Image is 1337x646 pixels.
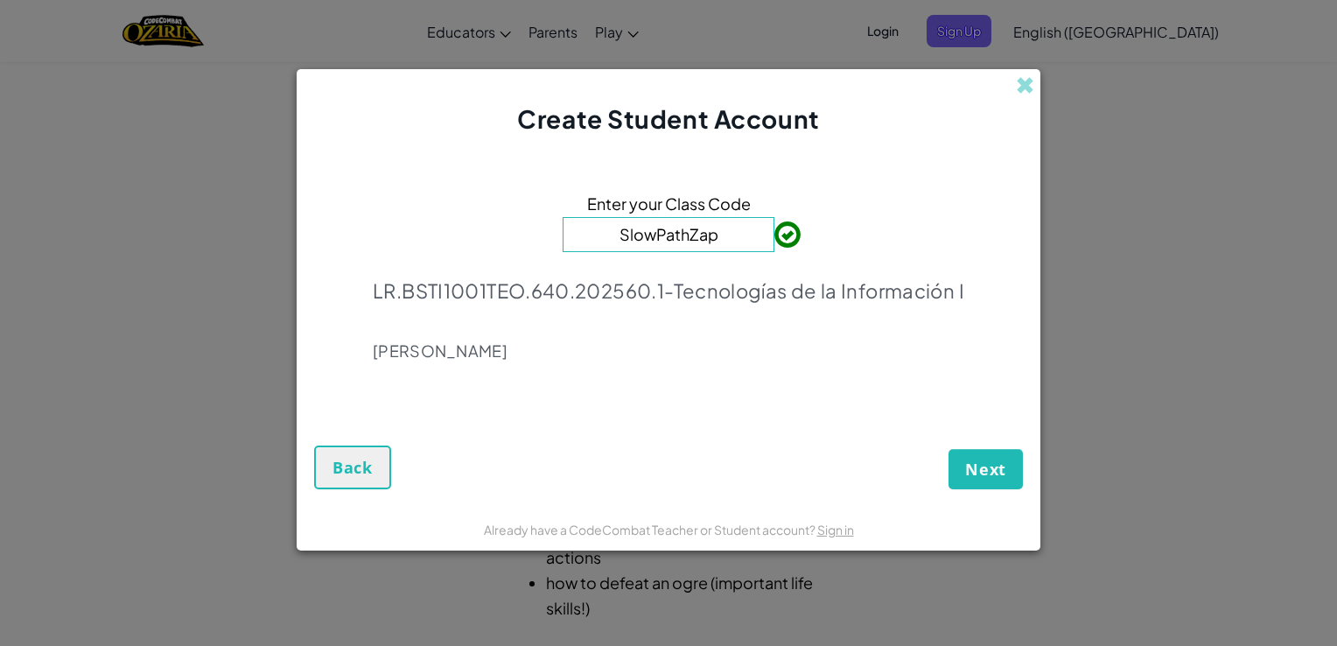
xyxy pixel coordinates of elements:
span: Back [332,457,373,478]
p: LR.BSTI1001TEO.640.202560.1-Tecnologías de la Información I [373,278,964,303]
button: Next [948,449,1023,489]
span: Enter your Class Code [587,191,751,216]
a: Sign in [817,522,854,537]
span: Next [965,459,1006,480]
span: Create Student Account [517,103,819,134]
span: Already have a CodeCombat Teacher or Student account? [484,522,817,537]
p: [PERSON_NAME] [373,341,964,362]
button: Back [314,446,391,489]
